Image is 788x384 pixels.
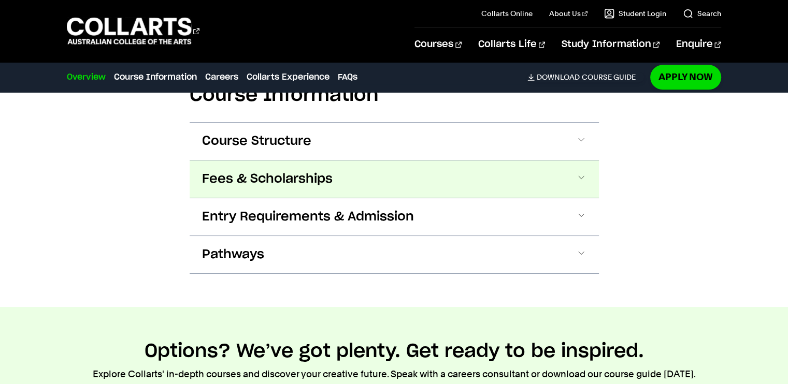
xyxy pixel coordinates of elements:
[202,209,414,225] span: Entry Requirements & Admission
[478,27,545,62] a: Collarts Life
[67,16,199,46] div: Go to homepage
[145,340,644,363] h2: Options? We’ve got plenty. Get ready to be inspired.
[414,27,462,62] a: Courses
[562,27,659,62] a: Study Information
[93,367,696,381] p: Explore Collarts' in-depth courses and discover your creative future. Speak with a careers consul...
[202,246,264,263] span: Pathways
[549,8,588,19] a: About Us
[537,72,580,82] span: Download
[205,71,238,83] a: Careers
[190,160,599,198] button: Fees & Scholarships
[527,72,644,82] a: DownloadCourse Guide
[190,236,599,273] button: Pathways
[676,27,721,62] a: Enquire
[481,8,533,19] a: Collarts Online
[190,198,599,235] button: Entry Requirements & Admission
[247,71,329,83] a: Collarts Experience
[67,71,106,83] a: Overview
[683,8,721,19] a: Search
[190,84,599,107] h2: Course Information
[650,65,721,89] a: Apply Now
[190,123,599,160] button: Course Structure
[202,133,311,150] span: Course Structure
[202,171,333,187] span: Fees & Scholarships
[604,8,666,19] a: Student Login
[114,71,197,83] a: Course Information
[338,71,357,83] a: FAQs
